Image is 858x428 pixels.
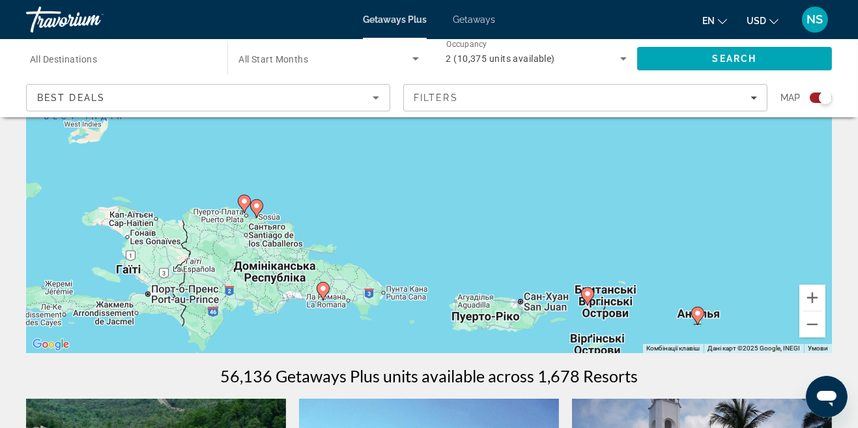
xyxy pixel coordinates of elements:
button: Збільшити [799,285,825,311]
button: Зменшити [799,311,825,337]
span: All Destinations [30,54,97,64]
span: All Start Months [238,54,308,64]
button: Change language [702,11,727,30]
button: Комбінації клавіш [646,344,700,353]
button: Search [637,47,832,70]
span: en [702,16,715,26]
span: 2 (10,375 units available) [446,53,555,64]
h1: 56,136 Getaways Plus units available across 1,678 Resorts [220,366,638,386]
a: Getaways Plus [363,14,427,25]
button: Change currency [747,11,779,30]
button: Filters [403,84,767,111]
span: USD [747,16,766,26]
input: Select destination [30,51,210,67]
a: Відкрити цю область на Картах Google (відкриється нове вікно) [29,336,72,353]
mat-select: Sort by [37,90,379,106]
a: Getaways [453,14,495,25]
span: Search [713,53,757,64]
img: Google [29,336,72,353]
span: Best Deals [37,93,105,103]
span: Filters [414,93,458,103]
span: Дані карт ©2025 Google, INEGI [708,345,800,352]
iframe: Кнопка для запуску вікна повідомлень [806,376,848,418]
span: Map [780,89,800,107]
button: User Menu [798,6,832,33]
a: Умови (відкривається в новій вкладці) [808,345,828,352]
span: Occupancy [446,40,487,50]
span: NS [807,13,823,26]
a: Travorium [26,3,156,36]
